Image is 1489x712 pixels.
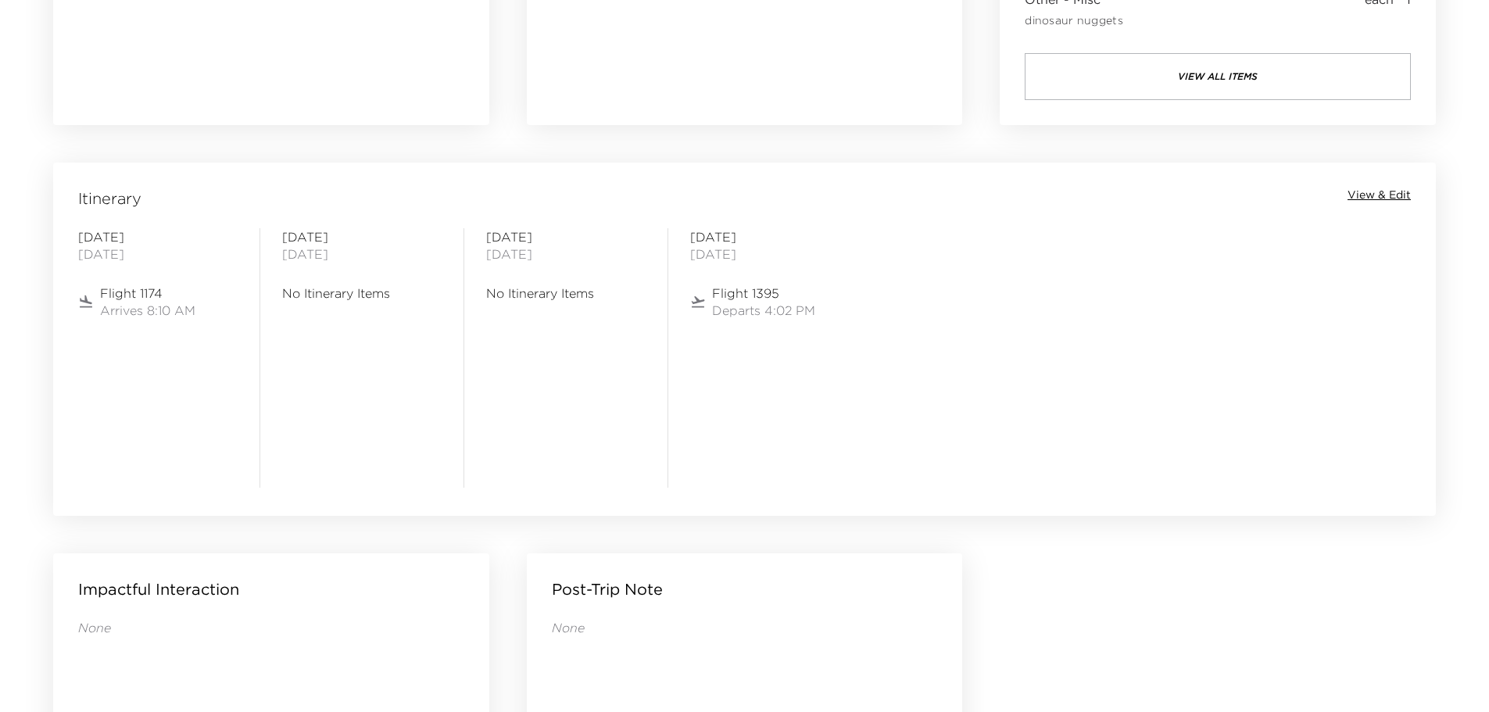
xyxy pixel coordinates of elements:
[78,228,238,245] span: [DATE]
[78,188,141,209] span: Itinerary
[712,284,815,302] span: Flight 1395
[78,619,464,636] p: None
[78,245,238,263] span: [DATE]
[486,284,646,302] span: No Itinerary Items
[1025,53,1411,100] button: view all items
[486,228,646,245] span: [DATE]
[552,578,663,600] p: Post-Trip Note
[712,302,815,319] span: Departs 4:02 PM
[100,284,195,302] span: Flight 1174
[282,228,442,245] span: [DATE]
[1348,188,1411,203] button: View & Edit
[78,578,239,600] p: Impactful Interaction
[486,245,646,263] span: [DATE]
[690,228,850,245] span: [DATE]
[552,619,938,636] p: None
[690,245,850,263] span: [DATE]
[1025,14,1122,28] span: dinosaur nuggets
[100,302,195,319] span: Arrives 8:10 AM
[282,245,442,263] span: [DATE]
[282,284,442,302] span: No Itinerary Items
